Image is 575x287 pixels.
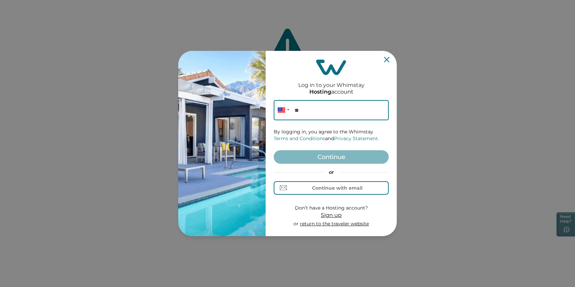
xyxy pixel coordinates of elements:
[334,135,379,141] a: Privacy Statement.
[316,60,346,75] img: login-logo
[274,150,389,164] button: Continue
[309,89,353,95] p: account
[309,89,331,95] p: Hosting
[178,51,266,236] img: auth-banner
[274,181,389,195] button: Continue with email
[274,135,325,141] a: Terms and Conditions
[312,185,362,191] div: Continue with email
[300,221,369,227] a: return to the traveler website
[321,212,342,218] span: Sign up
[294,205,369,212] p: Don’t have a Hosting account?
[384,57,389,62] button: Close
[274,100,291,120] div: United States: + 1
[294,221,369,227] p: or
[274,169,389,176] p: or
[298,75,365,88] h2: Log in to your Whimstay
[274,129,389,142] p: By logging in, you agree to the Whimstay and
